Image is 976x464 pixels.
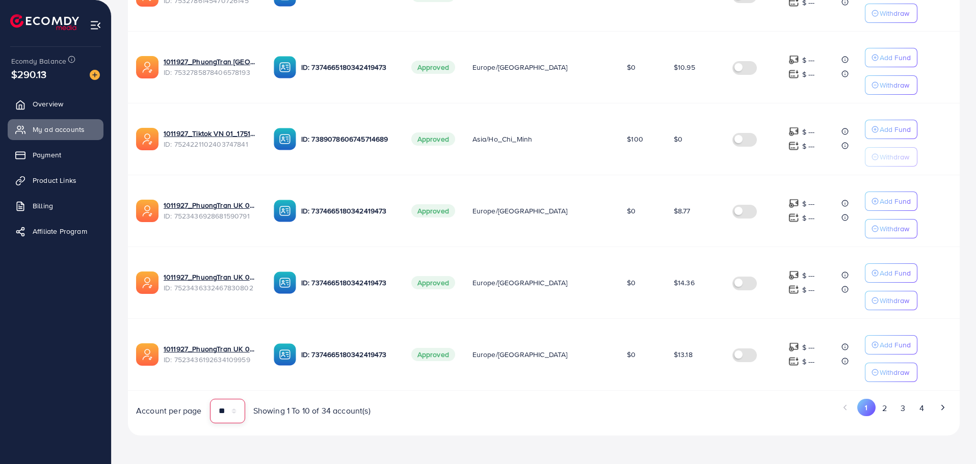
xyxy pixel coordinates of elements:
[880,339,911,351] p: Add Fund
[880,267,911,279] p: Add Fund
[627,278,636,288] span: $0
[136,405,202,417] span: Account per page
[894,399,912,418] button: Go to page 3
[912,399,931,418] button: Go to page 4
[411,348,455,361] span: Approved
[880,223,909,235] p: Withdraw
[674,134,682,144] span: $0
[788,54,799,65] img: top-up amount
[274,271,296,294] img: ic-ba-acc.ded83a64.svg
[552,399,952,418] ul: Pagination
[164,128,257,149] div: <span class='underline'>1011927_Tiktok VN 01_1751869264216</span></br>7524221102403747841
[164,272,257,282] a: 1011927_PhuongTran UK 06_1751686684359
[33,175,76,185] span: Product Links
[880,195,911,207] p: Add Fund
[788,284,799,295] img: top-up amount
[8,119,103,140] a: My ad accounts
[164,139,257,149] span: ID: 7524221102403747841
[880,294,909,307] p: Withdraw
[674,206,691,216] span: $8.77
[136,128,159,150] img: ic-ads-acc.e4c84228.svg
[10,14,79,30] img: logo
[136,271,159,294] img: ic-ads-acc.e4c84228.svg
[301,277,395,289] p: ID: 7374665180342419473
[865,75,917,95] button: Withdraw
[788,126,799,137] img: top-up amount
[164,344,257,365] div: <span class='underline'>1011927_PhuongTran UK 05_1751686636031</span></br>7523436192634109959
[472,62,568,72] span: Europe/[GEOGRAPHIC_DATA]
[627,206,636,216] span: $0
[472,349,568,360] span: Europe/[GEOGRAPHIC_DATA]
[880,123,911,135] p: Add Fund
[865,147,917,167] button: Withdraw
[90,19,101,31] img: menu
[136,343,159,366] img: ic-ads-acc.e4c84228.svg
[8,196,103,216] a: Billing
[802,269,815,282] p: $ ---
[472,206,568,216] span: Europe/[GEOGRAPHIC_DATA]
[253,405,371,417] span: Showing 1 To 10 of 34 account(s)
[8,170,103,190] a: Product Links
[802,54,815,66] p: $ ---
[301,348,395,361] p: ID: 7374665180342419473
[33,226,87,236] span: Affiliate Program
[857,399,875,416] button: Go to page 1
[164,128,257,139] a: 1011927_Tiktok VN 01_1751869264216
[411,61,455,74] span: Approved
[472,278,568,288] span: Europe/[GEOGRAPHIC_DATA]
[164,211,257,221] span: ID: 7523436928681590791
[33,99,63,109] span: Overview
[301,205,395,217] p: ID: 7374665180342419473
[880,7,909,19] p: Withdraw
[788,270,799,281] img: top-up amount
[674,349,693,360] span: $13.18
[880,51,911,64] p: Add Fund
[865,219,917,238] button: Withdraw
[164,57,257,77] div: <span class='underline'>1011927_PhuongTran UK 08_1753863400059</span></br>7532785878406578193
[802,126,815,138] p: $ ---
[627,62,636,72] span: $0
[8,221,103,241] a: Affiliate Program
[8,94,103,114] a: Overview
[865,335,917,354] button: Add Fund
[788,212,799,223] img: top-up amount
[301,133,395,145] p: ID: 7389078606745714689
[934,399,952,416] button: Go to next page
[33,201,53,211] span: Billing
[411,132,455,146] span: Approved
[164,200,257,210] a: 1011927_PhuongTran UK 07_1751686736496
[788,356,799,367] img: top-up amount
[802,212,815,224] p: $ ---
[90,70,100,80] img: image
[788,141,799,151] img: top-up amount
[274,128,296,150] img: ic-ba-acc.ded83a64.svg
[274,56,296,78] img: ic-ba-acc.ded83a64.svg
[301,61,395,73] p: ID: 7374665180342419473
[274,200,296,222] img: ic-ba-acc.ded83a64.svg
[865,263,917,283] button: Add Fund
[880,366,909,378] p: Withdraw
[136,200,159,222] img: ic-ads-acc.e4c84228.svg
[865,363,917,382] button: Withdraw
[674,62,695,72] span: $10.95
[411,204,455,217] span: Approved
[33,124,85,134] span: My ad accounts
[865,291,917,310] button: Withdraw
[11,56,66,66] span: Ecomdy Balance
[33,150,61,160] span: Payment
[880,79,909,91] p: Withdraw
[802,284,815,296] p: $ ---
[472,134,533,144] span: Asia/Ho_Chi_Minh
[880,151,909,163] p: Withdraw
[802,356,815,368] p: $ ---
[788,198,799,209] img: top-up amount
[802,341,815,353] p: $ ---
[8,145,103,165] a: Payment
[788,69,799,79] img: top-up amount
[11,67,46,81] span: $290.13
[136,56,159,78] img: ic-ads-acc.e4c84228.svg
[865,192,917,211] button: Add Fund
[802,140,815,152] p: $ ---
[674,278,695,288] span: $14.36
